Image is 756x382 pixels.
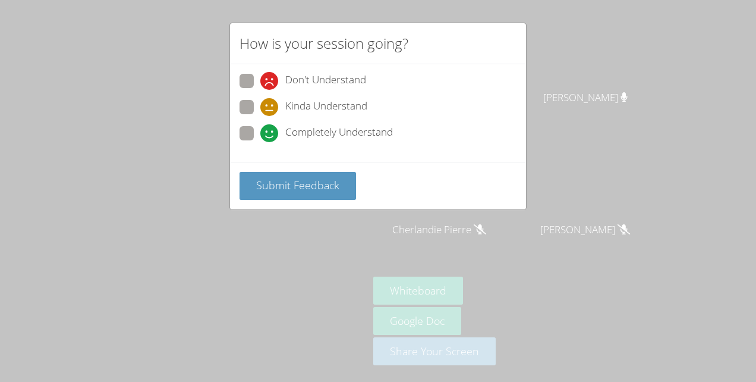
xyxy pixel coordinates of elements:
[240,172,356,200] button: Submit Feedback
[285,72,366,90] span: Don't Understand
[240,33,408,54] h2: How is your session going?
[256,178,339,192] span: Submit Feedback
[285,124,393,142] span: Completely Understand
[285,98,367,116] span: Kinda Understand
